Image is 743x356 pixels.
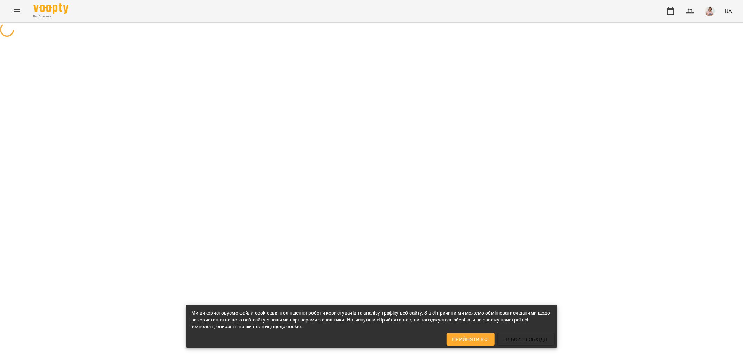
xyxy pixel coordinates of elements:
[33,14,68,19] span: For Business
[725,7,732,15] span: UA
[722,5,735,17] button: UA
[705,6,715,16] img: a9a10fb365cae81af74a091d218884a8.jpeg
[33,3,68,14] img: Voopty Logo
[8,3,25,20] button: Menu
